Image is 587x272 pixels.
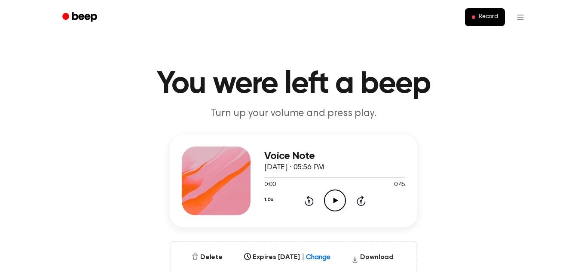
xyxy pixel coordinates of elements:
[264,164,324,171] span: [DATE] · 05:56 PM
[465,8,505,26] button: Record
[73,69,514,100] h1: You were left a beep
[479,13,498,21] span: Record
[56,9,105,26] a: Beep
[188,252,226,263] button: Delete
[264,193,273,207] button: 1.0x
[264,180,275,189] span: 0:00
[128,107,459,121] p: Turn up your volume and press play.
[394,180,405,189] span: 0:45
[348,252,397,266] button: Download
[264,150,405,162] h3: Voice Note
[510,7,531,28] button: Open menu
